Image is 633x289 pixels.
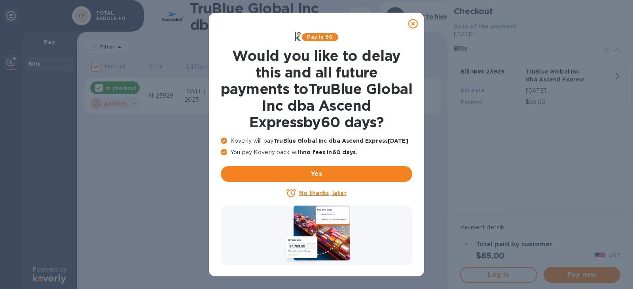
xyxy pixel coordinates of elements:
span: Yes [227,169,406,179]
p: Koverly will pay [221,137,412,145]
b: Pay in 60 [307,34,333,40]
button: Yes [221,166,412,182]
h1: Would you like to delay this and all future payments to TruBlue Global Inc dba Ascend Express by ... [221,47,412,130]
p: You pay Koverly back with [221,148,412,157]
u: No thanks, later [299,190,346,196]
b: TruBlue Global Inc dba Ascend Express [DATE] [273,138,408,144]
b: no fees in 60 days . [303,149,357,155]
